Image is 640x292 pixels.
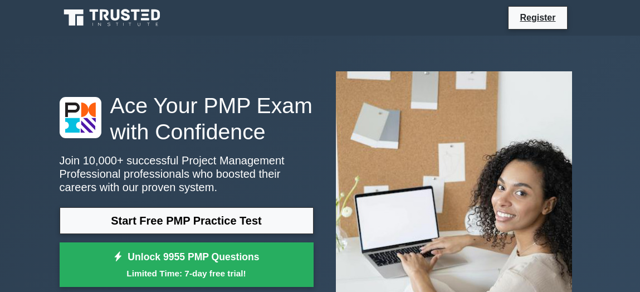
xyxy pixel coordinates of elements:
[60,207,314,234] a: Start Free PMP Practice Test
[513,11,562,25] a: Register
[60,242,314,287] a: Unlock 9955 PMP QuestionsLimited Time: 7-day free trial!
[60,93,314,145] h1: Ace Your PMP Exam with Confidence
[74,267,300,280] small: Limited Time: 7-day free trial!
[60,154,314,194] p: Join 10,000+ successful Project Management Professional professionals who boosted their careers w...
